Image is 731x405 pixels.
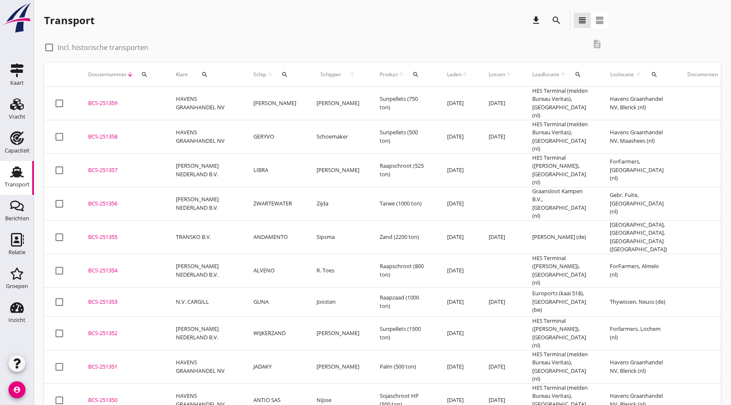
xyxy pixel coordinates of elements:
span: Schip [253,71,267,78]
td: Tarwe (1000 ton) [370,187,437,220]
td: Havens Graanhandel NV, Blerick (nl) [600,350,677,383]
td: Euroports (kaai 518), [GEOGRAPHIC_DATA] (be) [522,287,600,316]
td: Palm (500 ton) [370,350,437,383]
td: [DATE] [478,287,522,316]
i: search [201,71,208,78]
div: BCS-251355 [88,233,156,241]
div: BCS-251350 [88,396,156,405]
span: Product [380,71,398,78]
td: HES Terminal ([PERSON_NAME]), [GEOGRAPHIC_DATA] (nl) [522,153,600,187]
td: [DATE] [437,316,478,350]
i: search [141,71,148,78]
td: [DATE] [437,350,478,383]
td: [PERSON_NAME] (de) [522,220,600,254]
td: [PERSON_NAME] [306,350,370,383]
td: [DATE] [478,87,522,120]
td: R. Toes [306,254,370,287]
td: ALVENO [243,254,306,287]
td: Raapschroot (525 ton) [370,153,437,187]
td: [DATE] [478,120,522,153]
span: Laden [447,71,461,78]
td: [DATE] [437,287,478,316]
td: Graansloot Kampen B.V., [GEOGRAPHIC_DATA] (nl) [522,187,600,220]
div: Documenten [687,71,718,78]
span: Schipper [317,71,345,78]
td: WIJKERZAND [243,316,306,350]
td: [PERSON_NAME] [243,87,306,120]
td: Schoemaker [306,120,370,153]
label: Incl. historische transporten [58,43,148,52]
td: HES Terminal (melden Bureau Veritas), [GEOGRAPHIC_DATA] (nl) [522,87,600,120]
td: Zand (2200 ton) [370,220,437,254]
i: arrow_upward [560,71,567,78]
td: LIBRA [243,153,306,187]
td: [DATE] [437,87,478,120]
td: [PERSON_NAME] NEDERLAND B.V. [166,316,243,350]
div: BCS-251353 [88,298,156,306]
td: [PERSON_NAME] [306,153,370,187]
td: HES Terminal (melden Bureau Veritas), [GEOGRAPHIC_DATA] (nl) [522,350,600,383]
td: Forfarmers, Lochem (nl) [600,316,677,350]
td: GUNA [243,287,306,316]
td: Havens Graanhandel NV, Blerick (nl) [600,87,677,120]
td: [PERSON_NAME] NEDERLAND B.V. [166,187,243,220]
div: BCS-251358 [88,133,156,141]
i: search [651,71,658,78]
i: search [281,71,288,78]
td: Zijda [306,187,370,220]
td: GERYVO [243,120,306,153]
td: Sunpellets (500 ton) [370,120,437,153]
td: [GEOGRAPHIC_DATA], [GEOGRAPHIC_DATA], [GEOGRAPHIC_DATA] ([GEOGRAPHIC_DATA]) [600,220,677,254]
td: Sipsma [306,220,370,254]
div: Kaart [10,80,24,86]
span: Laadlocatie [532,71,560,78]
i: search [412,71,419,78]
td: [DATE] [437,120,478,153]
td: ZWARTEWATER [243,187,306,220]
div: Transport [5,182,30,187]
div: BCS-251359 [88,99,156,108]
td: Sunpellets (750 ton) [370,87,437,120]
div: Inzicht [8,317,25,323]
i: arrow_upward [345,71,359,78]
i: arrow_downward [127,71,133,78]
td: HES Terminal (melden Bureau Veritas), [GEOGRAPHIC_DATA] (nl) [522,120,600,153]
td: Raapzaad (1000 ton) [370,287,437,316]
td: [DATE] [437,254,478,287]
td: HES Terminal ([PERSON_NAME]), [GEOGRAPHIC_DATA] (nl) [522,316,600,350]
td: HAVENS GRAANHANDEL NV [166,120,243,153]
td: [DATE] [478,350,522,383]
div: BCS-251354 [88,266,156,275]
div: BCS-251352 [88,329,156,338]
div: BCS-251356 [88,200,156,208]
td: HAVENS GRAANHANDEL NV [166,350,243,383]
div: Klant [176,64,233,85]
td: [PERSON_NAME] [306,316,370,350]
td: Raapschroot (800 ton) [370,254,437,287]
i: download [531,15,541,25]
td: N.V. CARGILL [166,287,243,316]
td: TRANSKO B.V. [166,220,243,254]
td: [PERSON_NAME] [306,87,370,120]
td: JADAKY [243,350,306,383]
i: search [551,15,561,25]
td: ForFarmers, [GEOGRAPHIC_DATA] (nl) [600,153,677,187]
i: arrow_upward [461,71,468,78]
i: search [575,71,581,78]
td: [DATE] [437,220,478,254]
i: view_agenda [595,15,605,25]
span: Lossen [489,71,505,78]
td: Joosten [306,287,370,316]
div: Transport [44,14,95,27]
i: arrow_upward [267,71,274,78]
td: ForFarmers, Almelo (nl) [600,254,677,287]
div: Groepen [6,283,28,289]
td: Sunpellets (1500 ton) [370,316,437,350]
div: Relatie [8,250,25,255]
td: [PERSON_NAME] NEDERLAND B.V. [166,153,243,187]
td: Havens Graanhandel NV, Maashees (nl) [600,120,677,153]
td: [DATE] [478,220,522,254]
i: arrow_upward [505,71,512,78]
td: Thywissen, Neuss (de) [600,287,677,316]
div: Capaciteit [5,148,30,153]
